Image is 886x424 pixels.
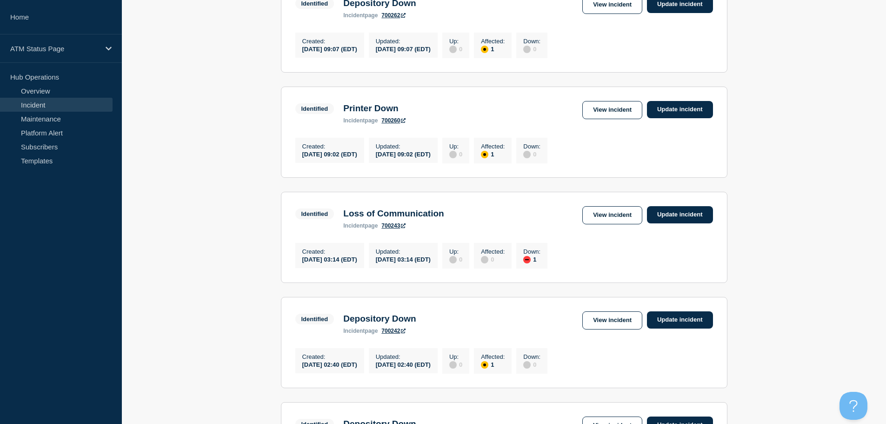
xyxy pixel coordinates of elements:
span: incident [343,117,365,124]
div: 0 [523,360,540,369]
span: incident [343,12,365,19]
h3: Loss of Communication [343,209,444,219]
iframe: Help Scout Beacon - Open [839,392,867,420]
a: Update incident [647,206,713,223]
span: incident [343,328,365,334]
a: 700262 [381,12,406,19]
div: disabled [449,361,457,369]
div: affected [481,361,488,369]
div: disabled [449,46,457,53]
h3: Printer Down [343,103,406,114]
div: 0 [481,255,505,263]
div: disabled [523,361,531,369]
p: page [343,222,378,229]
div: disabled [449,256,457,263]
div: [DATE] 03:14 (EDT) [376,255,431,263]
span: incident [343,222,365,229]
a: 700242 [381,328,406,334]
p: Updated : [376,353,431,360]
a: Update incident [647,311,713,329]
div: 0 [449,45,462,53]
p: Created : [302,248,357,255]
p: Updated : [376,248,431,255]
span: Identified [295,314,334,324]
span: Identified [295,103,334,114]
p: Affected : [481,143,505,150]
p: Up : [449,248,462,255]
div: [DATE] 02:40 (EDT) [376,360,431,368]
a: View incident [582,311,642,330]
div: 1 [481,45,505,53]
p: Up : [449,143,462,150]
div: 0 [523,45,540,53]
p: Created : [302,143,357,150]
div: [DATE] 09:02 (EDT) [376,150,431,158]
p: Down : [523,248,540,255]
div: [DATE] 09:02 (EDT) [302,150,357,158]
p: page [343,328,378,334]
div: 0 [449,255,462,263]
div: affected [481,46,488,53]
p: Affected : [481,353,505,360]
p: Created : [302,353,357,360]
p: page [343,12,378,19]
div: disabled [523,46,531,53]
div: disabled [449,151,457,158]
a: View incident [582,101,642,119]
div: disabled [481,256,488,263]
p: Created : [302,38,357,45]
div: 1 [523,255,540,263]
h3: Depository Down [343,314,416,324]
span: Identified [295,209,334,219]
p: Up : [449,38,462,45]
a: 700260 [381,117,406,124]
div: affected [481,151,488,158]
a: View incident [582,206,642,224]
div: [DATE] 02:40 (EDT) [302,360,357,368]
div: 0 [523,150,540,158]
div: [DATE] 09:07 (EDT) [376,45,431,53]
p: Affected : [481,248,505,255]
p: Updated : [376,143,431,150]
p: Down : [523,353,540,360]
div: [DATE] 09:07 (EDT) [302,45,357,53]
a: Update incident [647,101,713,118]
p: page [343,117,378,124]
div: 1 [481,150,505,158]
div: 0 [449,150,462,158]
div: down [523,256,531,263]
p: ATM Status Page [10,45,100,53]
div: 0 [449,360,462,369]
div: 1 [481,360,505,369]
p: Up : [449,353,462,360]
p: Down : [523,38,540,45]
p: Down : [523,143,540,150]
div: disabled [523,151,531,158]
a: 700243 [381,222,406,229]
div: [DATE] 03:14 (EDT) [302,255,357,263]
p: Updated : [376,38,431,45]
p: Affected : [481,38,505,45]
